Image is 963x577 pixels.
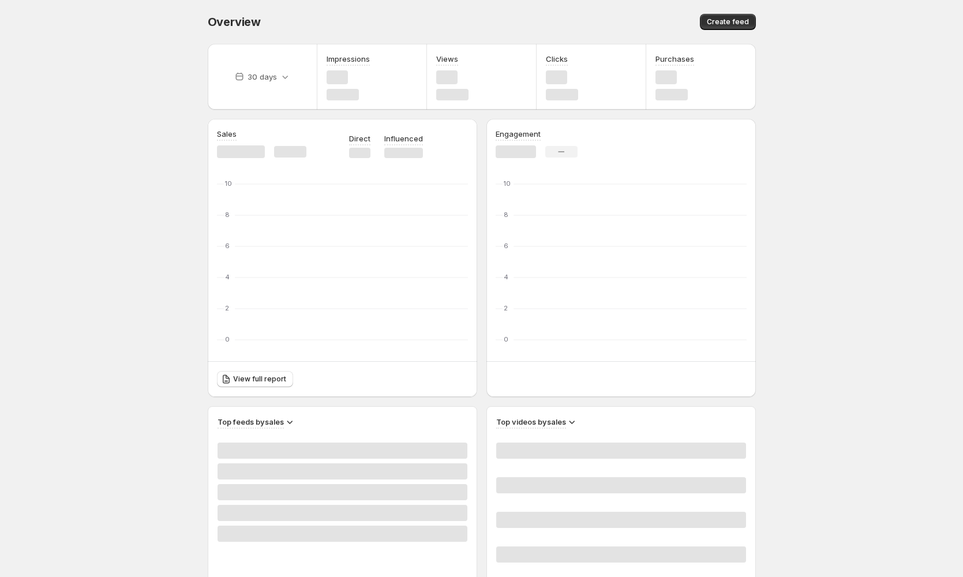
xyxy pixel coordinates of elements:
a: View full report [217,371,293,387]
h3: Engagement [496,128,541,140]
text: 4 [504,273,508,281]
text: 0 [504,335,508,343]
text: 10 [225,179,232,188]
h3: Impressions [327,53,370,65]
text: 6 [504,242,508,250]
h3: Top feeds by sales [218,416,284,428]
h3: Purchases [655,53,694,65]
text: 2 [504,304,508,312]
span: View full report [233,374,286,384]
h3: Sales [217,128,237,140]
text: 4 [225,273,230,281]
h3: Top videos by sales [496,416,566,428]
span: Create feed [707,17,749,27]
p: 30 days [248,71,277,83]
h3: Views [436,53,458,65]
p: Influenced [384,133,423,144]
text: 10 [504,179,511,188]
text: 2 [225,304,229,312]
span: Overview [208,15,261,29]
button: Create feed [700,14,756,30]
p: Direct [349,133,370,144]
text: 8 [225,211,230,219]
h3: Clicks [546,53,568,65]
text: 0 [225,335,230,343]
text: 8 [504,211,508,219]
text: 6 [225,242,230,250]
